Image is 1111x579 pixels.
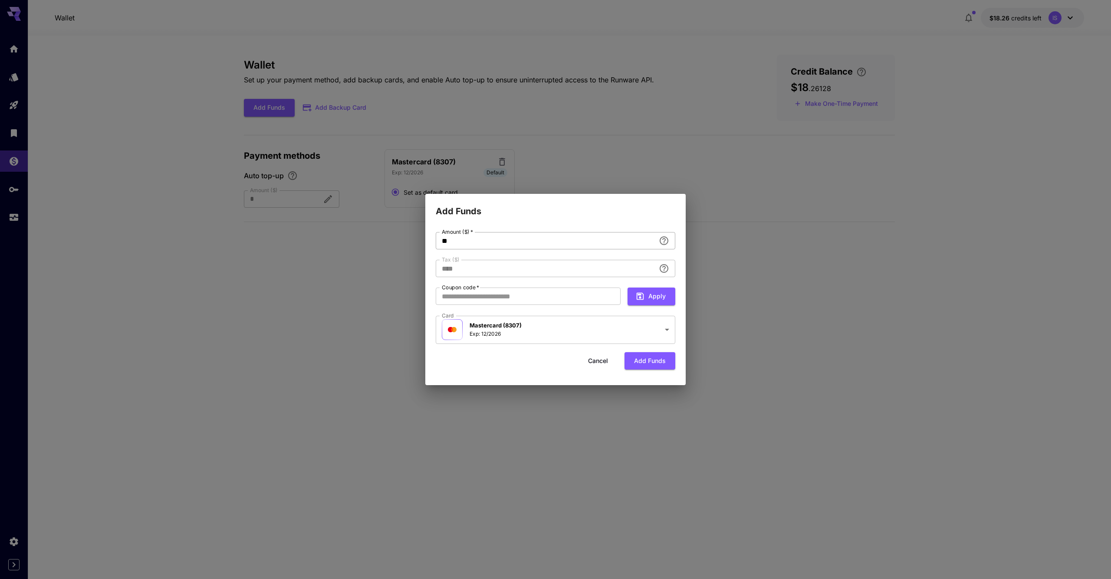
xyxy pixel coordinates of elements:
[425,194,686,218] h2: Add Funds
[442,312,454,319] label: Card
[470,330,522,338] p: Exp: 12/2026
[628,288,675,305] button: Apply
[442,284,479,291] label: Coupon code
[579,352,618,370] button: Cancel
[442,256,460,263] label: Tax ($)
[470,321,522,330] p: Mastercard (8307)
[442,228,473,236] label: Amount ($)
[625,352,675,370] button: Add funds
